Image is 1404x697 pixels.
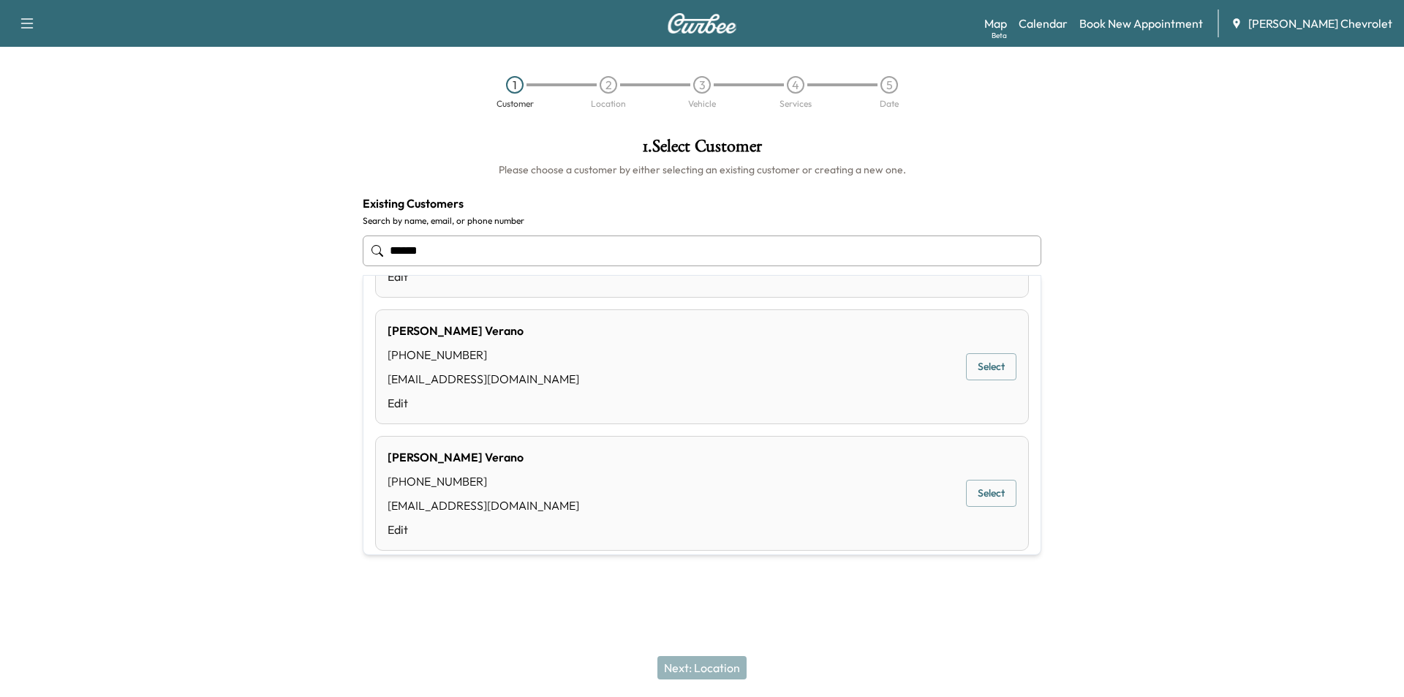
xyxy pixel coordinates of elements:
div: 5 [880,76,898,94]
label: Search by name, email, or phone number [363,215,1041,227]
div: 2 [600,76,617,94]
div: Vehicle [688,99,716,108]
div: 1 [506,76,524,94]
button: Select [966,480,1016,507]
h1: 1 . Select Customer [363,137,1041,162]
div: Customer [497,99,534,108]
div: Services [780,99,812,108]
h6: Please choose a customer by either selecting an existing customer or creating a new one. [363,162,1041,177]
div: 4 [787,76,804,94]
a: MapBeta [984,15,1007,32]
div: Location [591,99,626,108]
a: Calendar [1019,15,1068,32]
div: [EMAIL_ADDRESS][DOMAIN_NAME] [388,497,579,514]
div: [PERSON_NAME] Verano [388,322,579,339]
div: [PHONE_NUMBER] [388,346,579,363]
div: Beta [992,30,1007,41]
a: Edit [388,268,579,285]
img: Curbee Logo [667,13,737,34]
div: Date [880,99,899,108]
a: Edit [388,521,579,538]
a: Edit [388,394,579,412]
span: [PERSON_NAME] Chevrolet [1248,15,1392,32]
div: [PHONE_NUMBER] [388,472,579,490]
h4: Existing Customers [363,195,1041,212]
div: 3 [693,76,711,94]
a: Book New Appointment [1079,15,1203,32]
div: [PERSON_NAME] Verano [388,448,579,466]
button: Select [966,353,1016,380]
div: [EMAIL_ADDRESS][DOMAIN_NAME] [388,370,579,388]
